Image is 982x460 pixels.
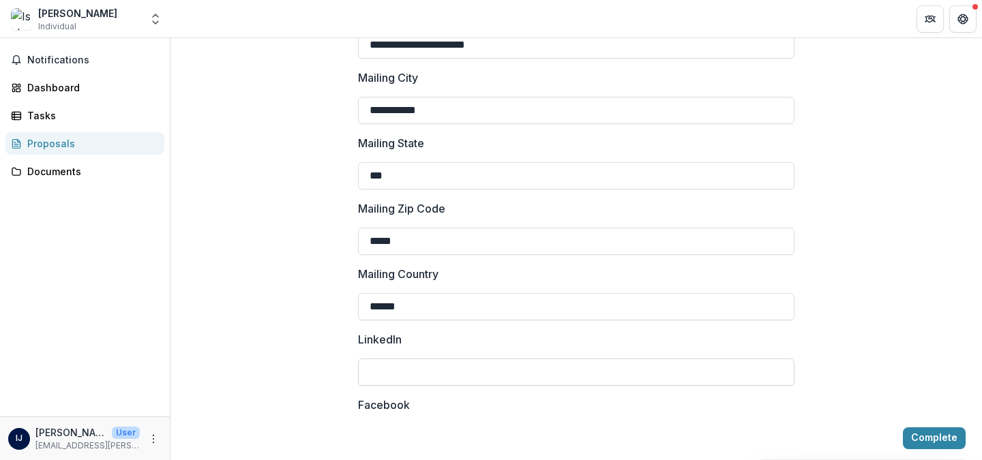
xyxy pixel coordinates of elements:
[27,55,159,66] span: Notifications
[5,160,164,183] a: Documents
[38,6,117,20] div: [PERSON_NAME]
[27,80,153,95] div: Dashboard
[5,49,164,71] button: Notifications
[5,132,164,155] a: Proposals
[358,200,445,217] p: Mailing Zip Code
[903,427,966,449] button: Complete
[11,8,33,30] img: Isabel Judez
[27,164,153,179] div: Documents
[35,440,140,452] p: [EMAIL_ADDRESS][PERSON_NAME][DOMAIN_NAME]
[358,266,438,282] p: Mailing Country
[358,135,424,151] p: Mailing State
[27,136,153,151] div: Proposals
[27,108,153,123] div: Tasks
[358,70,418,86] p: Mailing City
[38,20,76,33] span: Individual
[35,425,106,440] p: [PERSON_NAME]
[5,76,164,99] a: Dashboard
[146,5,165,33] button: Open entity switcher
[145,431,162,447] button: More
[16,434,23,443] div: Isabel Judez
[917,5,944,33] button: Partners
[5,104,164,127] a: Tasks
[949,5,977,33] button: Get Help
[112,427,140,439] p: User
[358,397,410,413] p: Facebook
[358,331,402,348] p: LinkedIn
